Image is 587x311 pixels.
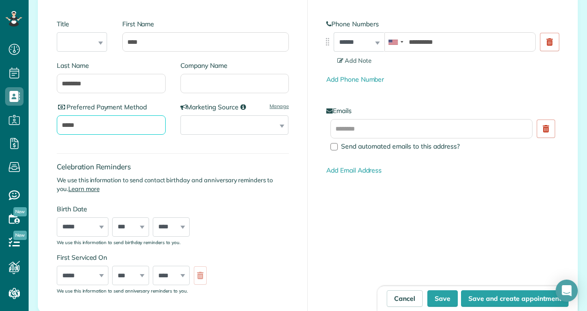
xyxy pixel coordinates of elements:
[180,102,289,112] label: Marketing Source
[122,19,289,29] label: First Name
[326,19,559,29] label: Phone Numbers
[385,33,406,51] div: United States: +1
[57,204,211,214] label: Birth Date
[57,239,180,245] sub: We use this information to send birthday reminders to you.
[270,102,289,110] a: Manage
[57,102,166,112] label: Preferred Payment Method
[13,231,27,240] span: New
[57,176,289,193] p: We use this information to send contact birthday and anniversary reminders to you.
[427,290,458,307] button: Save
[68,185,100,192] a: Learn more
[326,75,384,84] a: Add Phone Number
[57,61,166,70] label: Last Name
[13,207,27,216] span: New
[323,37,332,47] img: drag_indicator-119b368615184ecde3eda3c64c821f6cf29d3e2b97b89ee44bc31753036683e5.png
[387,290,423,307] a: Cancel
[556,280,578,302] div: Open Intercom Messenger
[341,142,460,150] span: Send automated emails to this address?
[326,166,382,174] a: Add Email Address
[337,57,371,64] span: Add Note
[57,163,289,171] h4: Celebration Reminders
[57,19,108,29] label: Title
[57,253,211,262] label: First Serviced On
[326,106,559,115] label: Emails
[57,288,188,293] sub: We use this information to send anniversary reminders to you.
[180,61,289,70] label: Company Name
[461,290,569,307] button: Save and create appointment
